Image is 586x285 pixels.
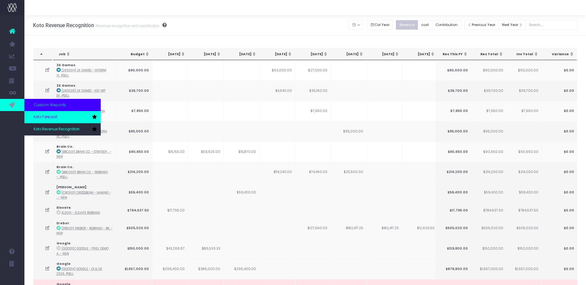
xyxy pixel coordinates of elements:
td: $150,000.00 [117,238,152,259]
td: $0.00 [541,182,577,203]
td: $0.00 [541,121,577,142]
div: [DATE] [337,52,364,57]
strong: Google [56,241,71,246]
div: Rec Total [476,52,503,57]
td: $0.00 [541,81,577,101]
td: $90,000.00 [117,60,152,81]
td: $59,400.00 [471,182,506,203]
th: Jul 25: activate to sort column ascending [260,49,295,60]
h3: Koto Revenue Recognition [33,22,167,28]
td: $90,650.00 [435,142,471,162]
div: Job [59,52,115,57]
div: [DATE] [372,52,399,57]
img: images/default_profile_image.png [8,273,17,282]
th: Rec This FY: activate to sort column ascending [436,49,471,60]
td: $59,400.00 [117,182,152,203]
div: Budget [123,52,150,57]
td: : [53,203,117,218]
td: $784,637.50 [117,203,152,218]
td: $95,000.00 [471,121,506,142]
td: : [53,218,117,239]
td: $114,240.00 [259,162,295,182]
td: $15,870.00 [224,142,259,162]
td: $784,637.50 [506,203,541,218]
td: $505,020.00 [435,218,471,239]
td: $63,000.00 [259,60,295,81]
abbr: [BRC003] Brain Co. - Rebrand - Brand - Upsell [56,170,108,179]
small: Revenue recognition and contribution [94,22,159,28]
td: : [53,60,117,81]
td: $784,637.50 [471,203,506,218]
strong: Brain Co. [56,144,73,149]
td: $505,020.00 [117,218,152,239]
td: $0.00 [541,60,577,81]
td: $90,000.00 [471,60,506,81]
th: Budget: activate to sort column ascending [117,49,153,60]
td: $214,200.00 [435,162,471,182]
td: $150,000.00 [506,238,541,259]
div: [DATE] [408,52,435,57]
td: $74,460.00 [295,162,331,182]
td: $0.00 [541,101,577,121]
td: $59,400.00 [506,182,541,203]
td: $90,000.00 [506,60,541,81]
th: Aug 25: activate to sort column ascending [295,49,331,60]
td: : [53,182,117,203]
td: $90,000.00 [435,60,471,81]
div: Small button group [367,19,396,31]
div: [DATE] [158,52,185,57]
td: $878,800.00 [435,259,471,279]
div: Variance [547,52,574,57]
td: $296,400.00 [152,259,188,279]
td: $39,700.00 [471,81,506,101]
button: Previous Year [464,20,499,30]
td: : [53,238,117,259]
abbr: [2KG007] 2K Games - Persona Assets - Brand - Upsell [56,129,107,138]
td: : [53,259,117,279]
span: Koto Forecast [34,114,57,120]
span: Custom Reports [34,102,66,108]
td: $27,000.00 [295,60,331,81]
strong: [PERSON_NAME] [56,185,86,189]
td: : [53,81,117,101]
th: Job: activate to sort column ascending [53,49,118,60]
div: Small button group [396,19,464,31]
td: $95,000.00 [117,121,152,142]
td: $150,000.00 [471,238,506,259]
td: $1,657,000.00 [506,259,541,279]
a: Koto Forecast [24,111,101,123]
td: $182,417.25 [331,218,367,239]
td: $214,200.00 [117,162,152,182]
td: $286,000.00 [188,259,224,279]
td: $15,155.00 [152,142,188,162]
abbr: [ERE001] Erebor - Rebrand - Brand - New [56,226,113,235]
td: $90,650.00 [117,142,152,162]
div: Inv Total [512,52,538,57]
th: Nov 25: activate to sort column ascending [403,49,438,60]
div: Rec This FY [441,52,468,57]
td: $214,200.00 [471,162,506,182]
td: $129,800.00 [435,238,471,259]
input: Search... [526,20,577,30]
td: $7,950.00 [506,101,541,121]
td: $182,417.25 [367,218,402,239]
abbr: [BRC001] Brain Co. - Strategy - Brand - New [56,150,111,159]
td: $7,950.00 [117,101,152,121]
td: : [53,162,117,182]
td: $59,625.00 [188,142,224,162]
strong: 2K Games [56,83,75,88]
abbr: [GOO010] Google - Pixel Demo Attract Loop System (Maneto) - New [56,247,109,255]
button: Next Year [498,20,526,30]
th: Apr 25: activate to sort column ascending [153,49,189,60]
td: $7,950.00 [471,101,506,121]
td: $90,650.00 [506,142,541,162]
td: $7,950.00 [295,101,331,121]
td: $1,657,000.00 [471,259,506,279]
td: $7,950.00 [435,101,471,121]
td: $0.00 [541,218,577,239]
td: $39,700.00 [117,81,152,101]
td: $0.00 [541,162,577,182]
td: $90,650.00 [471,142,506,162]
th: Sep 25: activate to sort column ascending [331,49,367,60]
button: Revenue [396,20,418,30]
